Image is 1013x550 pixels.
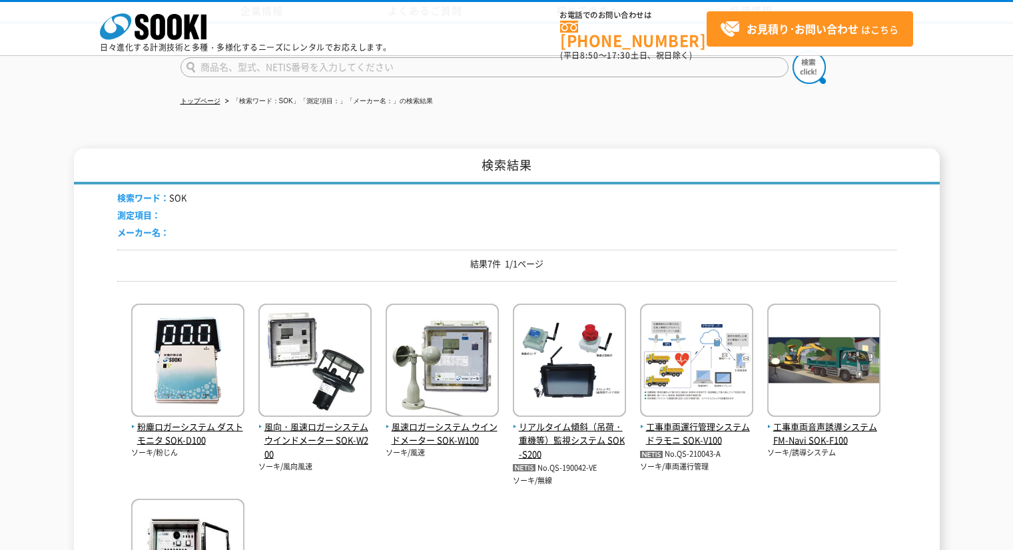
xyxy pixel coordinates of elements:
[117,191,186,205] li: SOK
[74,148,940,185] h1: 検索結果
[640,447,753,461] p: No.QS-210043-A
[117,208,161,221] span: 測定項目：
[180,57,789,77] input: 商品名、型式、NETIS番号を入力してください
[386,304,499,420] img: SOK-W100
[793,51,826,84] img: btn_search.png
[640,304,753,420] img: ドラモニ SOK-V100
[580,49,599,61] span: 8:50
[707,11,913,47] a: お見積り･お問い合わせはこちら
[222,95,433,109] li: 「検索ワード：SOK」「測定項目：」「メーカー名：」の検索結果
[513,420,626,461] span: リアルタイム傾斜（吊荷・重機等）監視システム SOK-S200
[640,420,753,448] span: 工事車両運行管理システム ドラモニ SOK-V100
[767,420,880,448] span: 工事車両音声誘導システム FM-Navi SOK-F100
[560,11,707,19] span: お電話でのお問い合わせは
[258,304,372,420] img: SOK-W200
[386,406,499,447] a: 風速ロガーシステム ウインドメーター SOK-W100
[117,257,896,271] p: 結果7件 1/1ページ
[560,21,707,48] a: [PHONE_NUMBER]
[767,406,880,447] a: 工事車両音声誘導システム FM-Navi SOK-F100
[386,447,499,459] p: ソーキ/風速
[747,21,858,37] strong: お見積り･お問い合わせ
[131,447,244,459] p: ソーキ/粉じん
[117,191,169,204] span: 検索ワード：
[720,19,898,39] span: はこちら
[513,475,626,487] p: ソーキ/無線
[513,304,626,420] img: SOK-S200
[640,461,753,473] p: ソーキ/車両運行管理
[560,49,692,61] span: (平日 ～ 土日、祝日除く)
[767,447,880,459] p: ソーキ/誘導システム
[258,406,372,461] a: 風向・風速ロガーシステム ウインドメーター SOK-W200
[180,97,220,105] a: トップページ
[131,420,244,448] span: 粉塵ロガーシステム ダストモニタ SOK-D100
[100,43,392,51] p: 日々進化する計測技術と多種・多様化するニーズにレンタルでお応えします。
[640,406,753,447] a: 工事車両運行管理システム ドラモニ SOK-V100
[513,461,626,475] p: No.QS-190042-VE
[767,304,880,420] img: FM-Navi SOK-F100
[386,420,499,448] span: 風速ロガーシステム ウインドメーター SOK-W100
[258,461,372,473] p: ソーキ/風向風速
[131,304,244,420] img: SOK-D100
[117,226,169,238] span: メーカー名：
[131,406,244,447] a: 粉塵ロガーシステム ダストモニタ SOK-D100
[513,406,626,461] a: リアルタイム傾斜（吊荷・重機等）監視システム SOK-S200
[607,49,631,61] span: 17:30
[258,420,372,461] span: 風向・風速ロガーシステム ウインドメーター SOK-W200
